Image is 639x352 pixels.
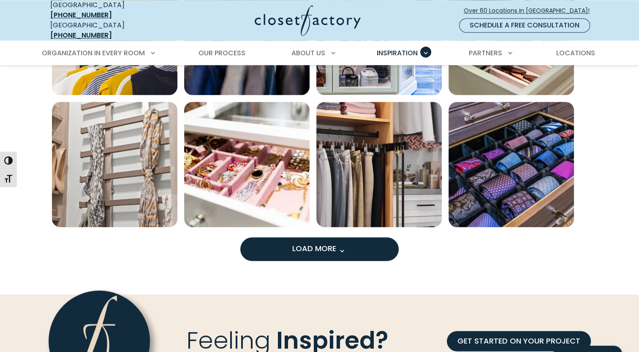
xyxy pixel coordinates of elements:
[184,102,310,227] img: Jewelry drawer with velvet-lined compartments and a glass top integrated into a custom island unit.
[240,237,399,261] button: Load more inspiration gallery images
[449,102,574,227] img: Tie organizers in closet
[449,102,574,227] a: Open inspiration gallery to preview enlarged image
[447,331,591,351] a: GET STARTED ON YOUR PROJECT
[50,20,173,41] div: [GEOGRAPHIC_DATA]
[291,48,325,58] span: About Us
[52,102,177,227] a: Open inspiration gallery to preview enlarged image
[463,3,597,18] a: Over 60 Locations in [GEOGRAPHIC_DATA]!
[50,30,112,40] a: [PHONE_NUMBER]
[459,18,590,32] a: Schedule a Free Consultation
[316,102,442,227] a: Open inspiration gallery to preview enlarged image
[464,6,596,15] span: Over 60 Locations in [GEOGRAPHIC_DATA]!
[556,48,595,58] span: Locations
[184,102,310,227] a: Open inspiration gallery to preview enlarged image
[316,102,442,227] img: Belt rack and pant hangers in light wood wardrobe cabinet
[198,48,245,58] span: Our Process
[377,48,418,58] span: Inspiration
[292,243,347,254] span: Load More
[255,5,361,36] img: Closet Factory Logo
[42,48,145,58] span: Organization in Every Room
[52,102,177,227] img: Wall-mounted horizontal scarf rack
[469,48,502,58] span: Partners
[36,41,604,65] nav: Primary Menu
[50,10,112,20] a: [PHONE_NUMBER]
